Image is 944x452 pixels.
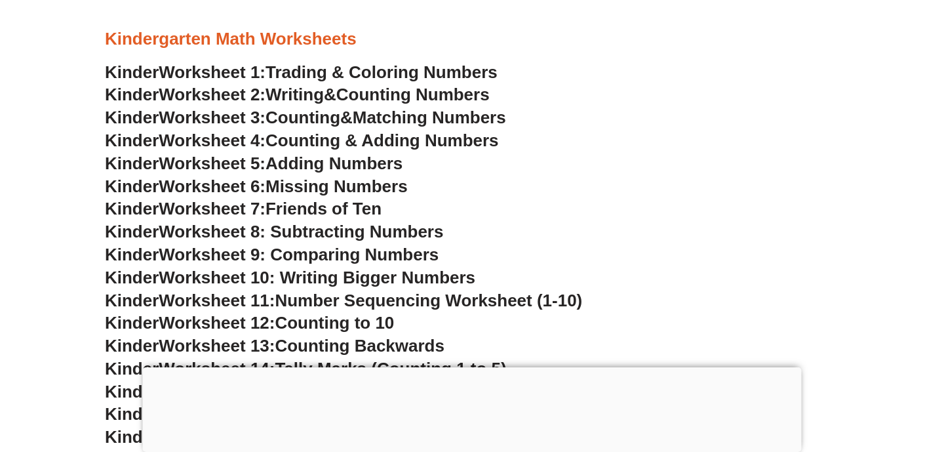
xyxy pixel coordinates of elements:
span: Friends of Ten [265,199,382,218]
span: Worksheet 8: Subtracting Numbers [159,222,443,241]
span: Adding Numbers [265,154,403,173]
span: Kinder [105,427,159,447]
span: Worksheet 3: [159,108,265,127]
span: Worksheet 11: [159,291,275,310]
span: Counting Numbers [336,85,490,104]
span: Counting & Adding Numbers [265,131,499,150]
span: Kinder [105,382,159,401]
span: Worksheet 12: [159,313,275,333]
span: Kinder [105,291,159,310]
span: Worksheet 2: [159,85,265,104]
span: Missing Numbers [265,176,408,196]
a: KinderWorksheet 10: Writing Bigger Numbers [105,268,475,287]
span: Worksheet 7: [159,199,265,218]
span: Matching Numbers [353,108,506,127]
span: Worksheet 5: [159,154,265,173]
a: KinderWorksheet 6:Missing Numbers [105,176,408,196]
a: KinderWorksheet 3:Counting&Matching Numbers [105,108,506,127]
span: Kinder [105,85,159,104]
span: Worksheet 4: [159,131,265,150]
span: Kinder [105,62,159,82]
a: KinderWorksheet 1:Trading & Coloring Numbers [105,62,498,82]
span: Kinder [105,268,159,287]
h3: Kindergarten Math Worksheets [105,28,839,51]
span: Kinder [105,336,159,356]
span: Counting [265,108,340,127]
a: KinderWorksheet 2:Writing&Counting Numbers [105,85,490,104]
span: Worksheet 14: [159,359,275,379]
a: KinderWorksheet 4:Counting & Adding Numbers [105,131,499,150]
span: Worksheet 6: [159,176,265,196]
span: Worksheet 10: Writing Bigger Numbers [159,268,475,287]
span: Writing [265,85,324,104]
span: Counting Backwards [275,336,444,356]
span: Kinder [105,404,159,424]
span: Worksheet 1: [159,62,265,82]
span: Counting to 10 [275,313,394,333]
a: KinderWorksheet 7:Friends of Ten [105,199,382,218]
span: Kinder [105,313,159,333]
span: Kinder [105,199,159,218]
a: KinderWorksheet 5:Adding Numbers [105,154,403,173]
iframe: Advertisement [143,367,802,449]
span: Kinder [105,154,159,173]
a: KinderWorksheet 9: Comparing Numbers [105,245,439,264]
span: Kinder [105,131,159,150]
span: Kinder [105,245,159,264]
a: KinderWorksheet 8: Subtracting Numbers [105,222,443,241]
span: Kinder [105,176,159,196]
span: Number Sequencing Worksheet (1-10) [275,291,582,310]
span: Worksheet 9: Comparing Numbers [159,245,439,264]
span: Kinder [105,359,159,379]
span: Trading & Coloring Numbers [265,62,498,82]
span: Worksheet 13: [159,336,275,356]
span: Tally Marks (Counting 1 to 5) [275,359,506,379]
span: Kinder [105,108,159,127]
span: Kinder [105,222,159,241]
